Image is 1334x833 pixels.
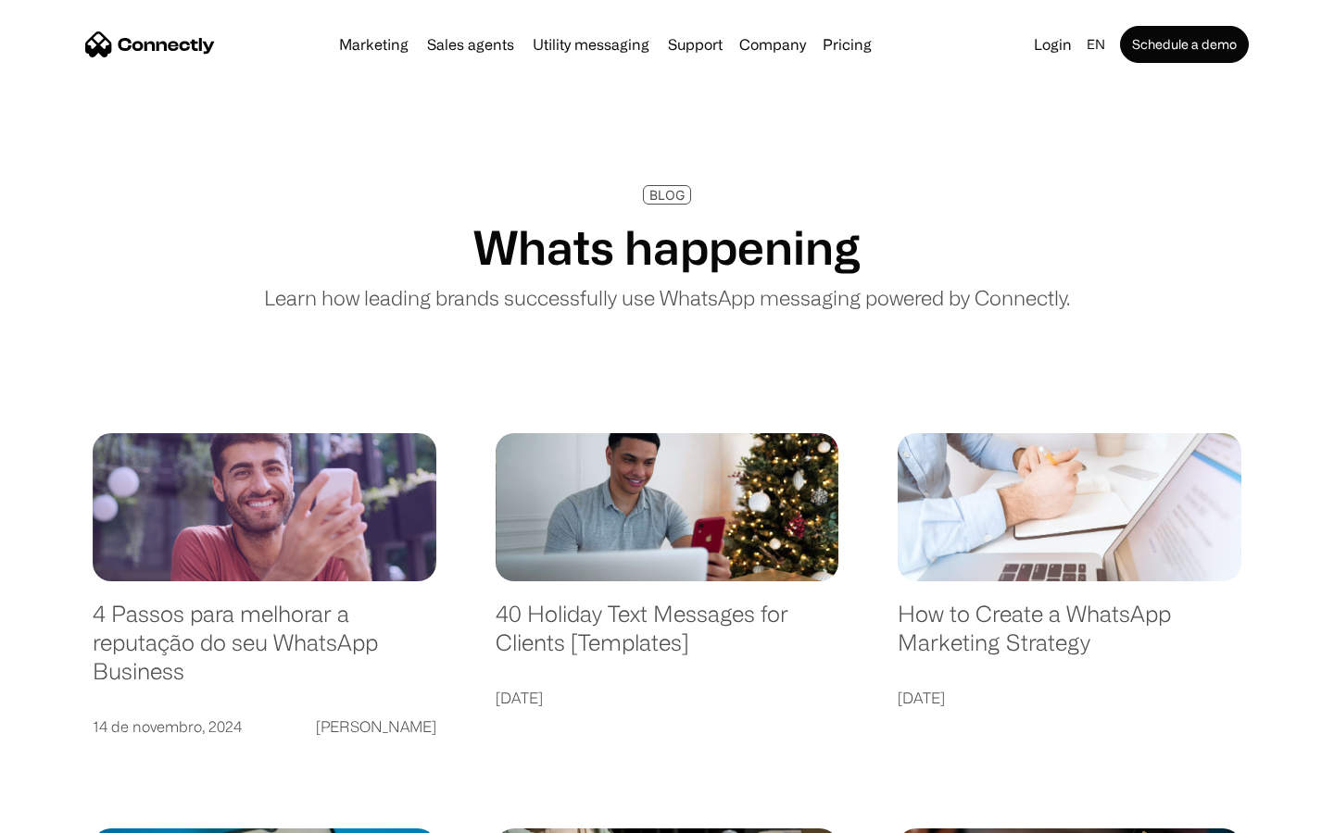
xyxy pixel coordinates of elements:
a: How to Create a WhatsApp Marketing Strategy [898,600,1241,675]
a: 40 Holiday Text Messages for Clients [Templates] [496,600,839,675]
a: Marketing [332,37,416,52]
div: BLOG [649,188,685,202]
a: Sales agents [420,37,522,52]
a: Schedule a demo [1120,26,1249,63]
p: Learn how leading brands successfully use WhatsApp messaging powered by Connectly. [264,282,1070,313]
aside: Language selected: English [19,801,111,827]
div: en [1087,31,1105,57]
a: Support [661,37,730,52]
div: Company [739,31,806,57]
a: Pricing [815,37,879,52]
div: [DATE] [898,685,945,711]
ul: Language list [37,801,111,827]
div: [PERSON_NAME] [316,714,436,740]
a: 4 Passos para melhorar a reputação do seu WhatsApp Business [93,600,436,703]
a: Utility messaging [525,37,657,52]
h1: Whats happening [473,219,861,275]
div: 14 de novembro, 2024 [93,714,242,740]
div: [DATE] [496,685,543,711]
a: Login [1026,31,1079,57]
